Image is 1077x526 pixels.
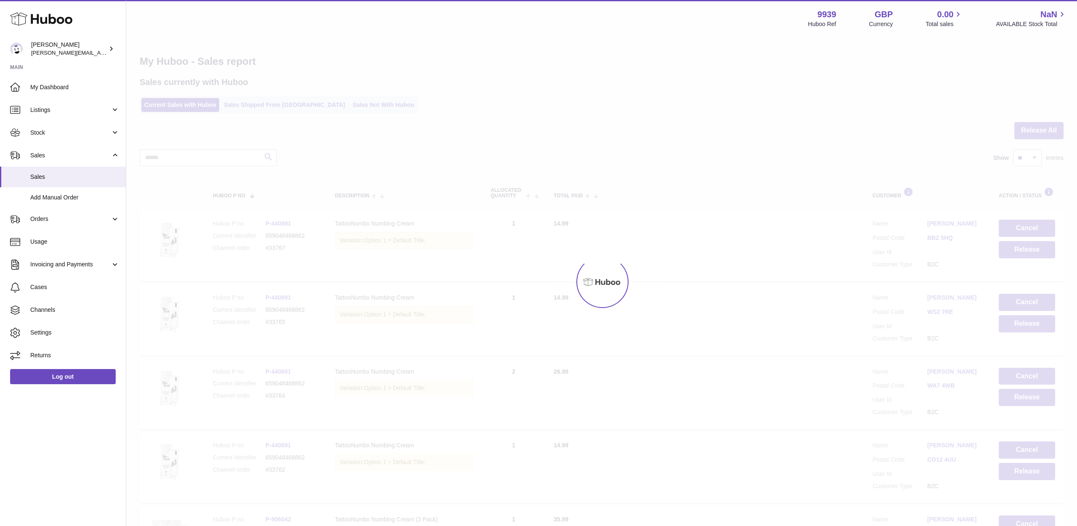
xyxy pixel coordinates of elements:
span: Sales [30,173,119,181]
span: Channels [30,306,119,314]
span: Add Manual Order [30,194,119,202]
span: Settings [30,329,119,337]
span: Listings [30,106,111,114]
a: 0.00 Total sales [926,9,963,28]
span: Stock [30,129,111,137]
strong: 9939 [817,9,836,20]
span: Total sales [926,20,963,28]
div: Currency [869,20,893,28]
span: Cases [30,283,119,291]
span: NaN [1040,9,1057,20]
span: Sales [30,151,111,159]
strong: GBP [875,9,893,20]
span: Usage [30,238,119,246]
span: My Dashboard [30,83,119,91]
span: AVAILABLE Stock Total [996,20,1067,28]
span: Invoicing and Payments [30,260,111,268]
a: Log out [10,369,116,384]
span: 0.00 [937,9,954,20]
img: tommyhardy@hotmail.com [10,43,23,55]
a: NaN AVAILABLE Stock Total [996,9,1067,28]
span: Orders [30,215,111,223]
div: [PERSON_NAME] [31,41,107,57]
span: [PERSON_NAME][EMAIL_ADDRESS][DOMAIN_NAME] [31,49,169,56]
div: Huboo Ref [808,20,836,28]
span: Returns [30,351,119,359]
